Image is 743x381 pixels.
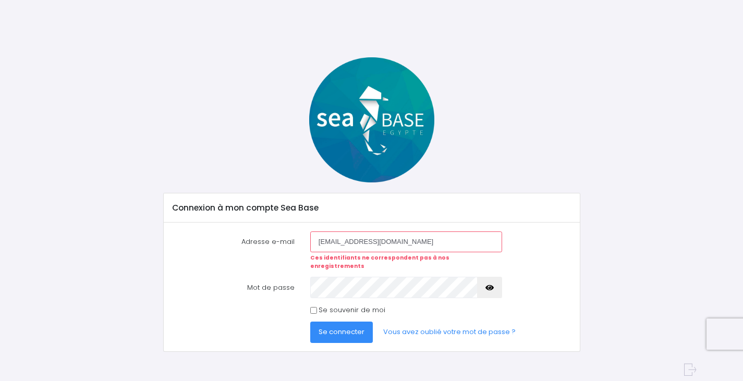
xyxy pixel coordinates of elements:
label: Se souvenir de moi [319,305,385,315]
strong: Ces identifiants ne correspondent pas à nos enregistrements [310,254,449,270]
a: Vous avez oublié votre mot de passe ? [375,322,524,342]
div: Connexion à mon compte Sea Base [164,193,580,223]
label: Mot de passe [164,277,302,298]
button: Se connecter [310,322,373,342]
span: Se connecter [319,327,364,337]
label: Adresse e-mail [164,231,302,271]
